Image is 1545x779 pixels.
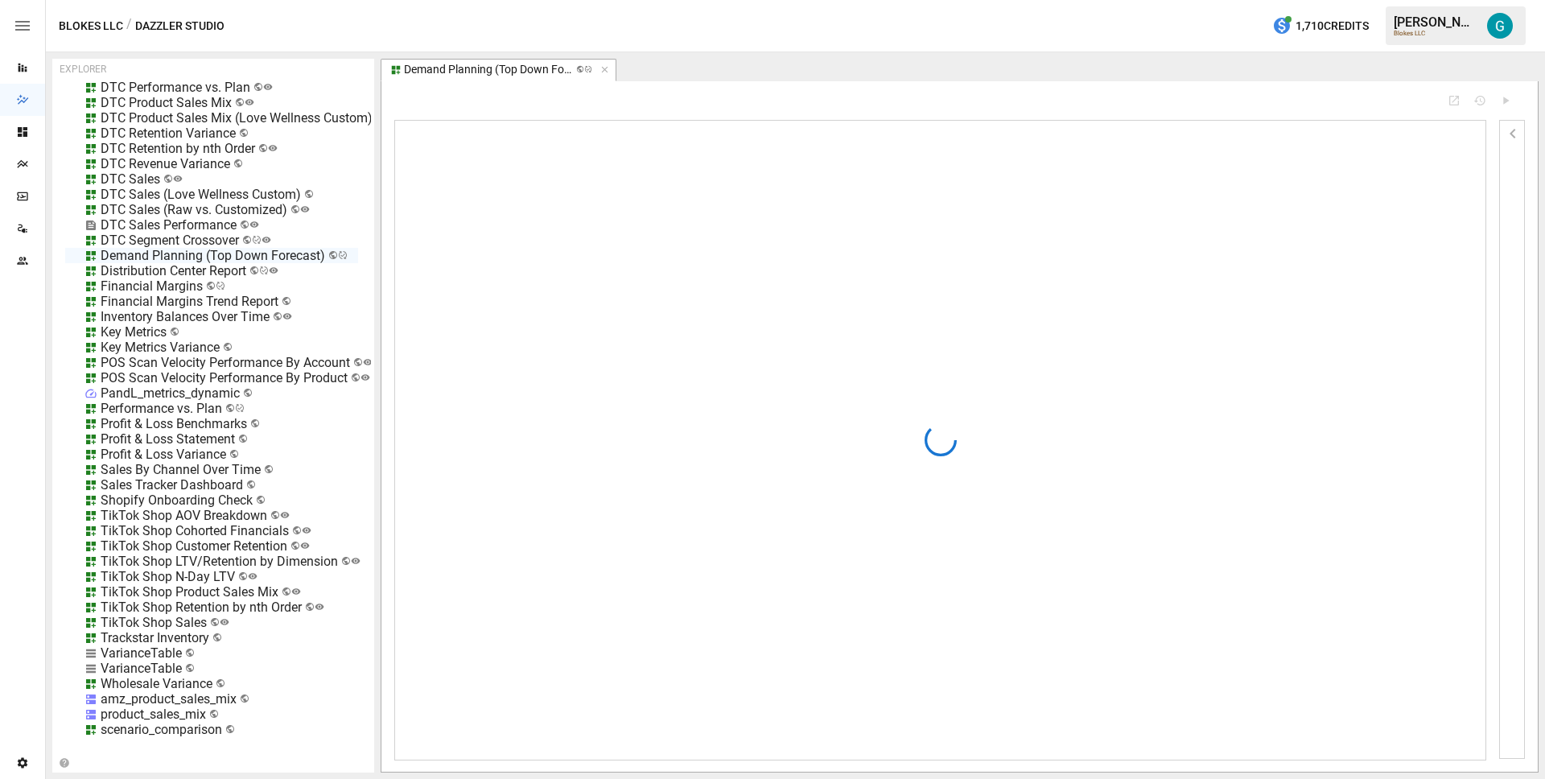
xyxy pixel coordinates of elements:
[101,538,287,554] div: TikTok Shop Customer Retention
[101,615,207,630] div: TikTok Shop Sales
[101,95,232,110] div: DTC Product Sales Mix
[291,587,301,596] svg: Public
[101,217,237,233] div: DTC Sales Performance
[60,64,106,75] div: EXPLORER
[101,263,246,278] div: Distribution Center Report
[101,278,203,294] div: Financial Margins
[351,556,360,566] svg: Public
[101,110,373,126] div: DTC Product Sales Mix (Love Wellness Custom)
[101,233,239,248] div: DTC Segment Crossover
[263,82,273,92] svg: Public
[1394,30,1477,37] div: Blokes LLC
[101,202,287,217] div: DTC Sales (Raw vs. Customized)
[381,59,616,81] button: Demand Planning (Top Down Forecast)
[101,355,350,370] div: POS Scan Velocity Performance By Account
[101,523,289,538] div: TikTok Shop Cohorted Financials
[259,266,269,275] svg: Published
[282,311,292,321] svg: Public
[252,235,262,245] svg: Published
[338,250,348,260] svg: Published
[101,707,206,722] div: product_sales_mix
[300,204,310,214] svg: Public
[101,294,278,309] div: Financial Margins Trend Report
[268,143,278,153] svg: Public
[126,16,132,36] div: /
[101,676,212,691] div: Wholesale Variance
[404,63,573,77] div: Demand Planning (Top Down Forecast)
[101,309,270,324] div: Inventory Balances Over Time
[173,174,183,183] svg: Public
[360,373,370,382] svg: Public
[101,569,235,584] div: TikTok Shop N-Day LTV
[101,126,236,141] div: DTC Retention Variance
[101,645,182,661] div: VarianceTable
[249,220,259,229] svg: Public
[101,80,250,95] div: DTC Performance vs. Plan
[300,541,310,550] svg: Public
[220,617,229,627] svg: Public
[302,526,311,535] svg: Public
[1448,94,1461,107] button: Open Report
[584,65,593,74] svg: Published
[280,510,290,520] svg: Public
[101,156,230,171] div: DTC Revenue Variance
[245,97,254,107] svg: Public
[1473,94,1486,107] button: Document History
[101,600,302,615] div: TikTok Shop Retention by nth Order
[1477,3,1522,48] button: Gavin Acres
[1499,94,1512,107] button: Run Query
[101,661,182,676] div: VarianceTable
[101,462,261,477] div: Sales By Channel Over Time
[101,324,167,340] div: Key Metrics
[101,340,220,355] div: Key Metrics Variance
[1296,16,1369,36] span: 1,710 Credits
[56,757,72,769] button: Collapse Folders
[101,171,160,187] div: DTC Sales
[59,16,123,36] button: Blokes LLC
[101,248,325,263] div: Demand Planning (Top Down Forecast)
[101,141,255,156] div: DTC Retention by nth Order
[101,385,240,401] div: PandL_metrics_dynamic
[101,431,235,447] div: Profit & Loss Statement
[1487,13,1513,39] img: Gavin Acres
[315,602,324,612] svg: Public
[101,584,278,600] div: TikTok Shop Product Sales Mix
[101,477,243,493] div: Sales Tracker Dashboard
[269,266,278,275] svg: Public
[101,187,301,202] div: DTC Sales (Love Wellness Custom)
[1394,14,1477,30] div: [PERSON_NAME]
[262,235,271,245] svg: Public
[101,630,209,645] div: Trackstar Inventory
[101,508,267,523] div: TikTok Shop AOV Breakdown
[216,281,225,291] svg: Published
[101,447,226,462] div: Profit & Loss Variance
[101,493,253,508] div: Shopify Onboarding Check
[101,416,247,431] div: Profit & Loss Benchmarks
[235,403,245,413] svg: Published
[101,401,222,416] div: Performance vs. Plan
[248,571,257,581] svg: Public
[101,370,348,385] div: POS Scan Velocity Performance By Product
[101,722,222,737] div: scenario_comparison
[101,691,237,707] div: amz_product_sales_mix
[101,554,338,569] div: TikTok Shop LTV/Retention by Dimension
[363,357,373,367] svg: Public
[1266,11,1375,41] button: 1,710Credits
